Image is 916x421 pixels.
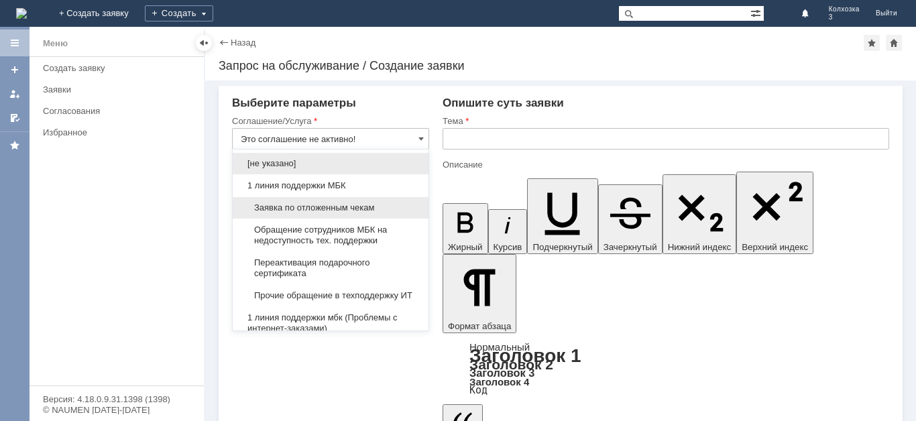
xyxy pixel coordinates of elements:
div: Избранное [43,127,181,137]
div: Создать заявку [43,63,196,73]
div: Соглашение/Услуга [232,117,426,125]
span: Опишите суть заявки [443,97,564,109]
a: Заявки [38,79,201,100]
button: Жирный [443,203,488,254]
span: Зачеркнутый [604,242,657,252]
a: Заголовок 3 [469,367,534,379]
div: Запрос на обслуживание / Создание заявки [219,59,903,72]
div: Описание [443,160,886,169]
div: Версия: 4.18.0.9.31.1398 (1398) [43,395,190,404]
span: Прочие обращение в техподдержку ИТ [241,290,420,301]
button: Нижний индекс [663,174,737,254]
span: [не указано] [241,158,420,169]
div: Согласования [43,106,196,116]
a: Перейти на домашнюю страницу [16,8,27,19]
span: Обращение сотрудников МБК на недоступность тех. поддержки [241,225,420,246]
button: Курсив [488,209,528,254]
span: Нижний индекс [668,242,732,252]
a: Заголовок 1 [469,345,581,366]
a: Назад [231,38,255,48]
div: Заявки [43,84,196,95]
button: Формат абзаца [443,254,516,333]
a: Создать заявку [38,58,201,78]
button: Зачеркнутый [598,184,663,254]
span: Выберите параметры [232,97,356,109]
div: © NAUMEN [DATE]-[DATE] [43,406,190,414]
div: Сделать домашней страницей [886,35,902,51]
span: Верхний индекс [742,242,808,252]
span: 1 линия поддержки мбк (Проблемы с интернет-заказами) [241,312,420,334]
a: Мои заявки [4,83,25,105]
img: logo [16,8,27,19]
span: 3 [829,13,860,21]
a: Заголовок 4 [469,376,529,387]
a: Мои согласования [4,107,25,129]
a: Код [469,384,488,396]
a: Заголовок 2 [469,357,553,372]
div: Меню [43,36,68,52]
span: Колхозка [829,5,860,13]
div: Добавить в избранное [864,35,880,51]
span: Жирный [448,242,483,252]
span: Формат абзаца [448,321,511,331]
a: Согласования [38,101,201,121]
a: Создать заявку [4,59,25,80]
div: Скрыть меню [196,35,212,51]
span: Расширенный поиск [750,6,764,19]
div: Формат абзаца [443,343,889,395]
span: Переактивация подарочного сертификата [241,257,420,279]
span: Заявка по отложенным чекам [241,202,420,213]
a: Нормальный [469,341,530,353]
div: Создать [145,5,213,21]
div: Тема [443,117,886,125]
span: Курсив [494,242,522,252]
button: Подчеркнутый [527,178,597,254]
button: Верхний индекс [736,172,813,254]
span: Подчеркнутый [532,242,592,252]
span: 1 линия поддержки МБК [241,180,420,191]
